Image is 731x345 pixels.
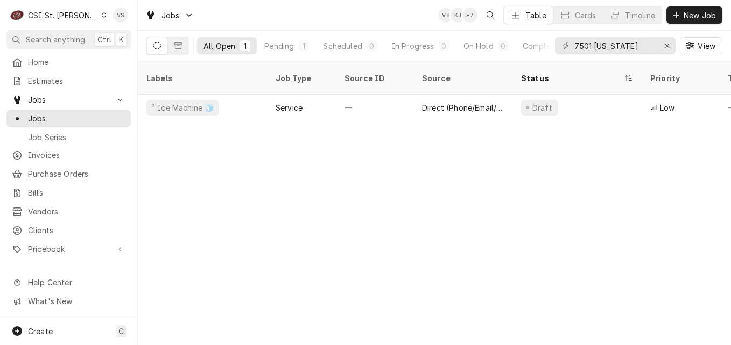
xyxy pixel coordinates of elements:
div: Timeline [625,10,655,21]
input: Keyword search [574,37,655,54]
div: Status [521,73,622,84]
div: Completed [523,40,563,52]
div: 0 [369,40,375,52]
button: Search anythingCtrlK [6,30,131,49]
a: Go to Pricebook [6,240,131,258]
div: 0 [441,40,447,52]
span: Ctrl [97,34,111,45]
div: Draft [531,102,554,113]
div: + 7 [462,8,477,23]
span: New Job [681,10,718,21]
div: Source ID [345,73,403,84]
div: Scheduled [323,40,362,52]
span: C [118,326,124,337]
span: Estimates [28,75,125,87]
span: Vendors [28,206,125,217]
span: Clients [28,225,125,236]
div: Job Type [276,73,327,84]
div: Priority [650,73,708,84]
div: 1 [300,40,307,52]
a: Clients [6,221,131,239]
div: Source [422,73,502,84]
div: 0 [500,40,507,52]
span: View [695,40,718,52]
span: Create [28,327,53,336]
a: Go to What's New [6,292,131,310]
div: Ken Jiricek's Avatar [451,8,466,23]
div: VS [438,8,453,23]
a: Jobs [6,110,131,127]
span: Jobs [161,10,180,21]
span: Bills [28,187,125,198]
a: Job Series [6,128,131,146]
div: CSI St. [PERSON_NAME] [28,10,98,21]
div: On Hold [463,40,494,52]
div: — [336,95,413,120]
div: Labels [146,73,258,84]
div: Service [276,102,303,113]
div: VS [113,8,128,23]
span: Low [660,102,674,113]
a: Estimates [6,72,131,90]
div: 1 [242,40,248,52]
a: Purchase Orders [6,165,131,183]
a: Vendors [6,203,131,220]
a: Go to Jobs [141,6,198,24]
div: In Progress [391,40,434,52]
div: Table [525,10,546,21]
div: C [10,8,25,23]
button: New Job [666,6,722,24]
div: CSI St. Louis's Avatar [10,8,25,23]
button: View [680,37,722,54]
div: Pending [264,40,294,52]
span: Help Center [28,277,124,288]
span: Job Series [28,132,125,143]
span: Home [28,56,125,68]
a: Go to Help Center [6,274,131,291]
button: Open search [482,6,499,24]
div: Direct (Phone/Email/etc.) [422,102,504,113]
span: K [119,34,124,45]
div: Cards [575,10,596,21]
div: Vicky Stuesse's Avatar [113,8,128,23]
div: ² Ice Machine 🧊 [151,102,215,113]
span: Pricebook [28,243,109,255]
span: Search anything [26,34,85,45]
a: Bills [6,184,131,202]
a: Home [6,53,131,71]
div: KJ [451,8,466,23]
span: Purchase Orders [28,168,125,179]
button: Erase input [658,37,676,54]
div: Vicky Stuesse's Avatar [438,8,453,23]
span: Invoices [28,149,125,161]
span: What's New [28,296,124,307]
span: Jobs [28,113,125,124]
a: Invoices [6,146,131,164]
span: Jobs [28,94,109,105]
a: Go to Jobs [6,91,131,109]
div: All Open [203,40,235,52]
